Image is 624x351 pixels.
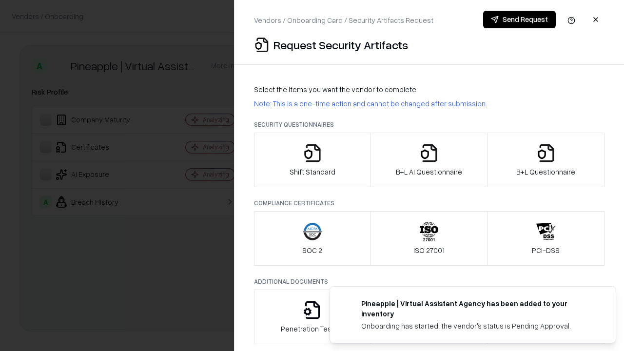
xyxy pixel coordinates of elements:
[290,167,335,177] p: Shift Standard
[254,120,604,129] p: Security Questionnaires
[487,211,604,266] button: PCI-DSS
[302,245,322,255] p: SOC 2
[396,167,462,177] p: B+L AI Questionnaire
[361,298,592,319] div: Pineapple | Virtual Assistant Agency has been added to your inventory
[254,133,371,187] button: Shift Standard
[370,211,488,266] button: ISO 27001
[342,298,353,310] img: trypineapple.com
[370,133,488,187] button: B+L AI Questionnaire
[273,37,408,53] p: Request Security Artifacts
[254,98,604,109] p: Note: This is a one-time action and cannot be changed after submission.
[413,245,445,255] p: ISO 27001
[254,84,604,95] p: Select the items you want the vendor to complete:
[483,11,556,28] button: Send Request
[254,290,371,344] button: Penetration Testing
[254,199,604,207] p: Compliance Certificates
[281,324,344,334] p: Penetration Testing
[516,167,575,177] p: B+L Questionnaire
[254,277,604,286] p: Additional Documents
[254,15,433,25] p: Vendors / Onboarding Card / Security Artifacts Request
[254,211,371,266] button: SOC 2
[487,133,604,187] button: B+L Questionnaire
[361,321,592,331] div: Onboarding has started, the vendor's status is Pending Approval.
[532,245,560,255] p: PCI-DSS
